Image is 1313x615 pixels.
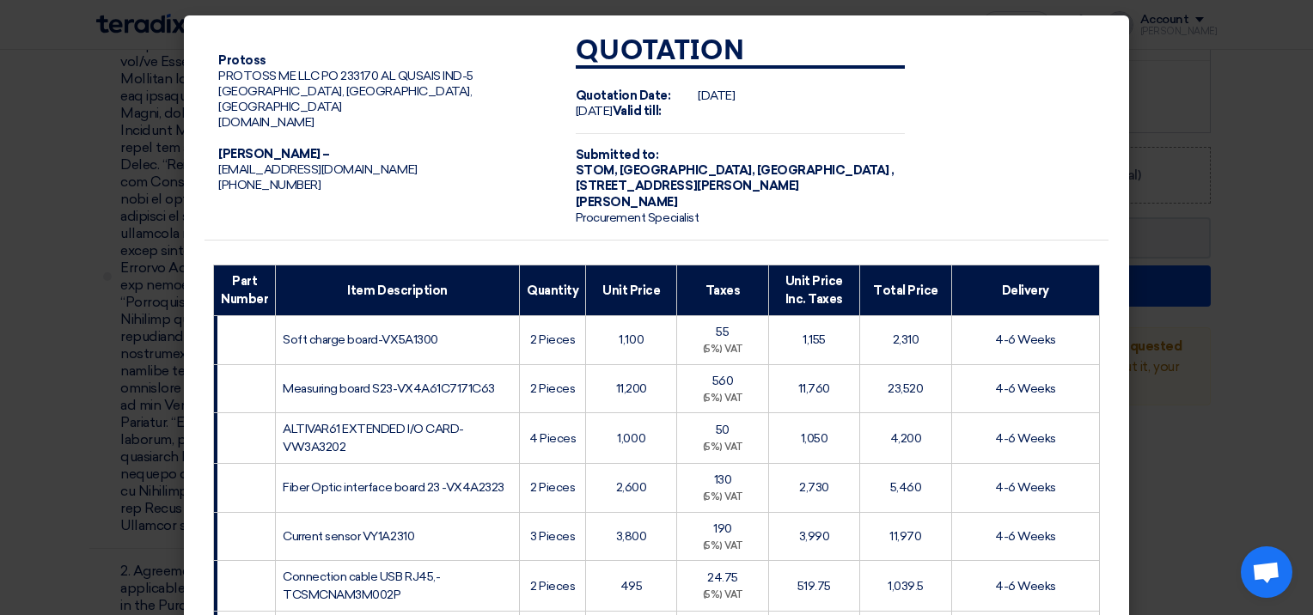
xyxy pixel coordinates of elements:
span: 3,800 [616,529,647,544]
strong: Valid till: [613,104,662,119]
span: 1,039.5 [888,579,924,594]
div: Protoss [218,53,548,69]
th: Delivery [951,265,1099,316]
span: 5,460 [890,480,922,495]
span: 2 Pieces [530,332,575,347]
div: (5%) VAT [684,343,760,357]
span: 130 [714,472,732,487]
div: (5%) VAT [684,539,760,554]
span: 2,730 [799,480,829,495]
span: 495 [620,579,643,594]
span: 519.75 [797,579,831,594]
th: Total Price [860,265,952,316]
span: 11,200 [616,381,647,396]
div: (5%) VAT [684,588,760,603]
span: STOM, [576,163,618,178]
span: 3,990 [799,529,830,544]
span: Connection cable USB RJ45,-TCSMCNAM3M002P [283,569,440,602]
span: 1,050 [801,431,828,446]
span: 190 [713,521,732,536]
span: 4-6 Weeks [995,579,1056,594]
span: 2,600 [616,480,647,495]
th: Quantity [520,265,586,316]
span: 11,970 [889,529,921,544]
span: Fiber Optic interface board 23 -VX4A2323 [283,480,504,495]
strong: Quotation [576,38,745,65]
span: 24.75 [707,570,738,585]
span: 4-6 Weeks [995,381,1056,396]
span: [GEOGRAPHIC_DATA], [GEOGRAPHIC_DATA] ,[STREET_ADDRESS][PERSON_NAME] [576,163,895,193]
span: [DATE] [576,104,613,119]
span: [PERSON_NAME] [576,195,678,210]
span: 11,760 [798,381,830,396]
a: Open chat [1241,546,1292,598]
span: 2 Pieces [530,480,575,495]
span: PROTOSS ME LLC PO 233170 AL QUSAIS IND-5 [GEOGRAPHIC_DATA], [GEOGRAPHIC_DATA], [GEOGRAPHIC_DATA] [218,69,473,114]
span: 23,520 [888,381,923,396]
span: ALTIVAR61 EXTENDED I/O CARD-VW3A3202 [283,422,464,454]
span: Procurement Specialist [576,210,699,225]
span: 1,000 [617,431,645,446]
th: Item Description [276,265,520,316]
span: 1,100 [619,332,644,347]
th: Unit Price [586,265,677,316]
th: Unit Price Inc. Taxes [768,265,859,316]
span: Current sensor VY1A2310 [283,529,414,544]
div: (5%) VAT [684,441,760,455]
strong: Submitted to: [576,148,659,162]
span: 4-6 Weeks [995,332,1056,347]
span: 2 Pieces [530,381,575,396]
span: 55 [716,325,729,339]
th: Taxes [677,265,768,316]
strong: Quotation Date: [576,88,671,103]
span: [DATE] [698,88,735,103]
span: 4-6 Weeks [995,431,1056,446]
span: Soft charge board-VX5A1300 [283,332,438,347]
span: [DOMAIN_NAME] [218,115,315,130]
div: (5%) VAT [684,490,760,505]
span: 560 [712,374,734,388]
span: 2,310 [893,332,919,347]
th: Part Number [214,265,276,316]
span: 3 Pieces [530,529,575,544]
span: [PHONE_NUMBER] [218,178,321,192]
span: 4-6 Weeks [995,529,1056,544]
span: 4 Pieces [529,431,576,446]
span: 4-6 Weeks [995,480,1056,495]
span: 2 Pieces [530,579,575,594]
span: 50 [716,423,730,437]
span: 4,200 [890,431,922,446]
span: Measuring board S23-VX4A61C7171C63 [283,381,495,396]
div: [PERSON_NAME] – [218,147,548,162]
span: 1,155 [803,332,826,347]
span: [EMAIL_ADDRESS][DOMAIN_NAME] [218,162,418,177]
div: (5%) VAT [684,392,760,406]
